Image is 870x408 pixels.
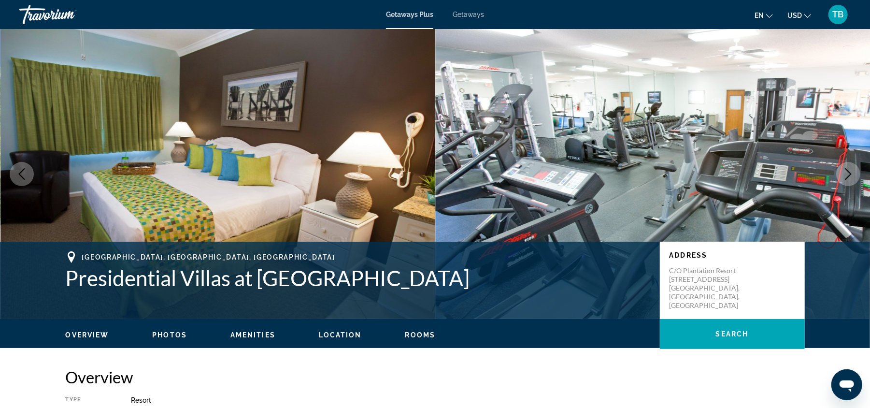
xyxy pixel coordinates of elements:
button: Change currency [787,8,811,22]
span: en [755,12,764,19]
h2: Overview [66,367,805,387]
span: TB [833,10,844,19]
span: Search [716,330,749,338]
iframe: Button to launch messaging window [831,369,862,400]
div: Resort [131,396,805,404]
a: Getaways [453,11,484,18]
button: Previous image [10,162,34,186]
button: Location [319,331,362,339]
button: Photos [152,331,187,339]
span: [GEOGRAPHIC_DATA], [GEOGRAPHIC_DATA], [GEOGRAPHIC_DATA] [82,253,335,261]
p: Address [670,251,795,259]
button: Next image [836,162,860,186]
div: Type [66,396,107,404]
span: USD [787,12,802,19]
button: Rooms [405,331,436,339]
button: Search [660,319,805,349]
a: Getaways Plus [386,11,433,18]
a: Travorium [19,2,116,27]
button: Change language [755,8,773,22]
button: User Menu [826,4,851,25]
h1: Presidential Villas at [GEOGRAPHIC_DATA] [66,265,650,291]
button: Overview [66,331,109,339]
p: c/o Plantation Resort [STREET_ADDRESS] [GEOGRAPHIC_DATA], [GEOGRAPHIC_DATA], [GEOGRAPHIC_DATA] [670,266,747,310]
button: Amenities [230,331,275,339]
